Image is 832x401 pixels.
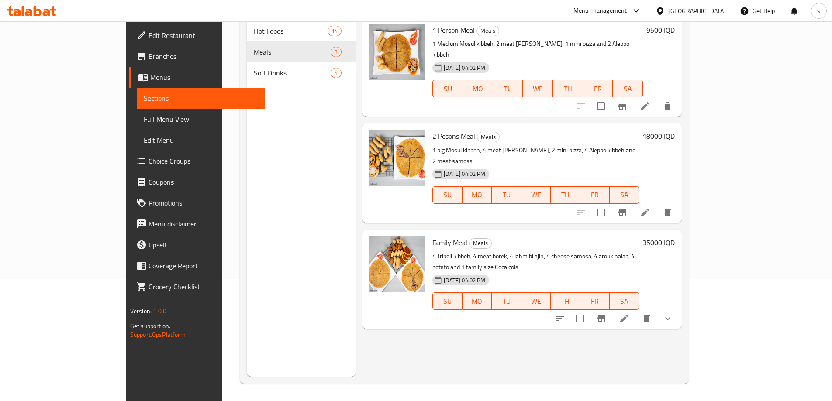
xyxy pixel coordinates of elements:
[642,130,675,142] h6: 18000 IQD
[331,48,341,56] span: 3
[646,24,675,36] h6: 9500 IQD
[470,238,491,248] span: Meals
[495,189,518,201] span: TU
[616,82,639,95] span: SA
[130,320,170,332] span: Get support on:
[612,202,633,223] button: Branch-specific-item
[129,234,265,255] a: Upsell
[556,82,580,95] span: TH
[525,295,547,308] span: WE
[466,189,488,201] span: MO
[497,82,520,95] span: TU
[571,309,589,328] span: Select to update
[521,186,550,204] button: WE
[148,30,258,41] span: Edit Restaurant
[432,24,475,37] span: 1 Person Meal
[592,203,610,222] span: Select to update
[466,82,490,95] span: MO
[469,238,492,249] div: Meals
[613,295,635,308] span: SA
[613,80,643,97] button: SA
[640,207,650,218] a: Edit menu item
[551,186,580,204] button: TH
[369,24,425,80] img: 1 Person Meal
[817,6,820,16] span: s
[129,213,265,234] a: Menu disclaimer
[247,21,356,41] div: Hot Foods14
[148,281,258,292] span: Grocery Checklist
[521,292,550,310] button: WE
[612,96,633,117] button: Branch-specific-item
[129,25,265,46] a: Edit Restaurant
[432,236,467,249] span: Family Meal
[642,236,675,249] h6: 35000 IQD
[129,46,265,67] a: Branches
[148,51,258,62] span: Branches
[573,6,627,16] div: Menu-management
[153,305,166,317] span: 1.0.0
[436,295,459,308] span: SU
[247,41,356,62] div: Meals3
[331,47,342,57] div: items
[492,186,521,204] button: TU
[493,80,523,97] button: TU
[130,329,186,340] a: Support.OpsPlatform
[137,130,265,151] a: Edit Menu
[551,292,580,310] button: TH
[129,276,265,297] a: Grocery Checklist
[580,292,609,310] button: FR
[592,97,610,115] span: Select to update
[657,96,678,117] button: delete
[526,82,549,95] span: WE
[148,219,258,229] span: Menu disclaimer
[144,135,258,145] span: Edit Menu
[466,295,488,308] span: MO
[440,276,489,284] span: [DATE] 04:02 PM
[440,170,489,178] span: [DATE] 04:02 PM
[129,67,265,88] a: Menus
[150,72,258,82] span: Menus
[550,308,571,329] button: sort-choices
[636,308,657,329] button: delete
[331,69,341,77] span: 4
[254,26,328,36] div: Hot Foods
[137,88,265,109] a: Sections
[583,295,606,308] span: FR
[432,292,462,310] button: SU
[432,80,463,97] button: SU
[432,130,475,143] span: 2 Pesons Meal
[525,189,547,201] span: WE
[591,308,612,329] button: Branch-specific-item
[129,192,265,213] a: Promotions
[610,292,639,310] button: SA
[476,26,499,36] div: Meals
[254,47,331,57] span: Meals
[148,156,258,166] span: Choice Groups
[148,260,258,271] span: Coverage Report
[640,101,650,111] a: Edit menu item
[463,186,492,204] button: MO
[580,186,609,204] button: FR
[436,82,459,95] span: SU
[463,80,493,97] button: MO
[492,292,521,310] button: TU
[369,130,425,186] img: 2 Pesons Meal
[619,313,629,324] a: Edit menu item
[247,62,356,83] div: Soft Drinks4
[668,6,726,16] div: [GEOGRAPHIC_DATA]
[328,26,342,36] div: items
[148,198,258,208] span: Promotions
[554,295,577,308] span: TH
[657,202,678,223] button: delete
[554,189,577,201] span: TH
[583,189,606,201] span: FR
[523,80,553,97] button: WE
[477,132,500,142] div: Meals
[663,313,673,324] svg: Show Choices
[148,177,258,187] span: Coupons
[587,82,610,95] span: FR
[331,68,342,78] div: items
[148,240,258,250] span: Upsell
[137,109,265,130] a: Full Menu View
